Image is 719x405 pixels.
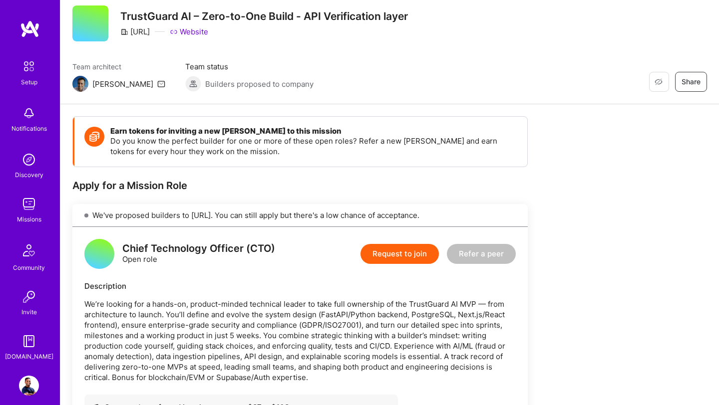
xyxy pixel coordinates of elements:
[72,61,165,72] span: Team architect
[19,194,39,214] img: teamwork
[157,80,165,88] i: icon Mail
[655,78,663,86] i: icon EyeClosed
[675,72,707,92] button: Share
[360,244,439,264] button: Request to join
[19,103,39,123] img: bell
[19,150,39,170] img: discovery
[17,238,41,262] img: Community
[84,127,104,147] img: Token icon
[447,244,516,264] button: Refer a peer
[21,77,37,87] div: Setup
[18,56,39,77] img: setup
[122,243,275,264] div: Open role
[120,26,150,37] div: [URL]
[185,61,314,72] span: Team status
[5,351,53,362] div: [DOMAIN_NAME]
[15,170,43,180] div: Discovery
[92,79,153,89] div: [PERSON_NAME]
[11,123,47,134] div: Notifications
[19,376,39,396] img: User Avatar
[72,76,88,92] img: Team Architect
[13,262,45,273] div: Community
[110,127,517,136] h4: Earn tokens for inviting a new [PERSON_NAME] to this mission
[20,20,40,38] img: logo
[72,204,528,227] div: We've proposed builders to [URL]. You can still apply but there's a low chance of acceptance.
[122,243,275,254] div: Chief Technology Officer (CTO)
[205,79,314,89] span: Builders proposed to company
[120,10,408,22] h3: TrustGuard AI – Zero-to-One Build - API Verification layer
[17,214,41,224] div: Missions
[19,287,39,307] img: Invite
[120,28,128,36] i: icon CompanyGray
[19,331,39,351] img: guide book
[110,136,517,157] p: Do you know the perfect builder for one or more of these open roles? Refer a new [PERSON_NAME] an...
[16,376,41,396] a: User Avatar
[170,26,208,37] a: Website
[185,76,201,92] img: Builders proposed to company
[72,179,528,192] div: Apply for a Mission Role
[84,299,516,383] p: We’re looking for a hands-on, product-minded technical leader to take full ownership of the Trust...
[84,281,516,291] div: Description
[21,307,37,317] div: Invite
[682,77,701,87] span: Share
